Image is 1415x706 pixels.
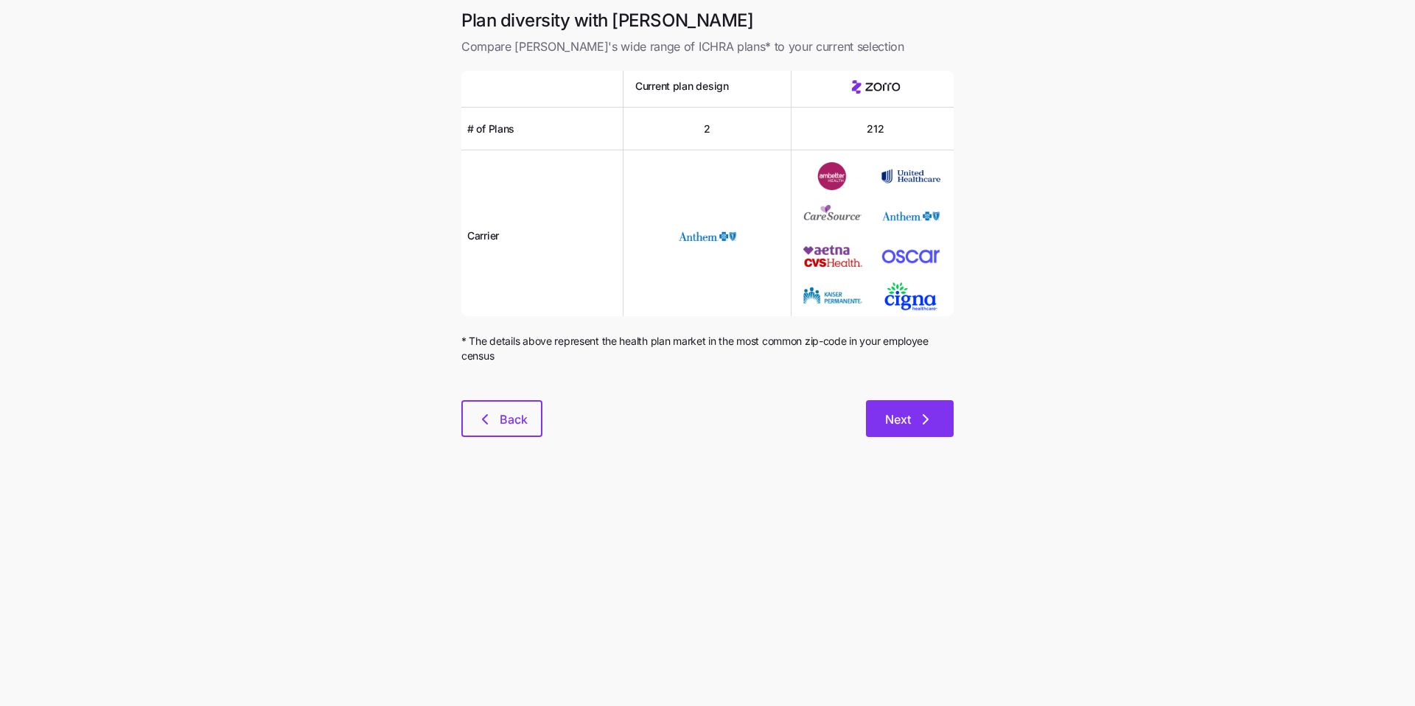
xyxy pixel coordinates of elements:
img: Carrier [803,162,862,190]
span: Compare [PERSON_NAME]'s wide range of ICHRA plans* to your current selection [461,38,954,56]
span: # of Plans [467,122,514,136]
span: Carrier [467,228,499,243]
button: Back [461,400,542,437]
span: 212 [867,122,884,136]
img: Carrier [678,222,737,250]
span: Back [500,410,528,428]
button: Next [866,400,954,437]
img: Carrier [881,202,940,230]
span: * The details above represent the health plan market in the most common zip-code in your employee... [461,334,954,364]
span: Next [885,410,911,428]
h1: Plan diversity with [PERSON_NAME] [461,9,954,32]
span: Current plan design [635,79,729,94]
span: 2 [704,122,710,136]
img: Carrier [881,282,940,310]
img: Carrier [803,202,862,230]
img: Carrier [881,242,940,270]
img: Carrier [803,242,862,270]
img: Carrier [881,162,940,190]
img: Carrier [803,282,862,310]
